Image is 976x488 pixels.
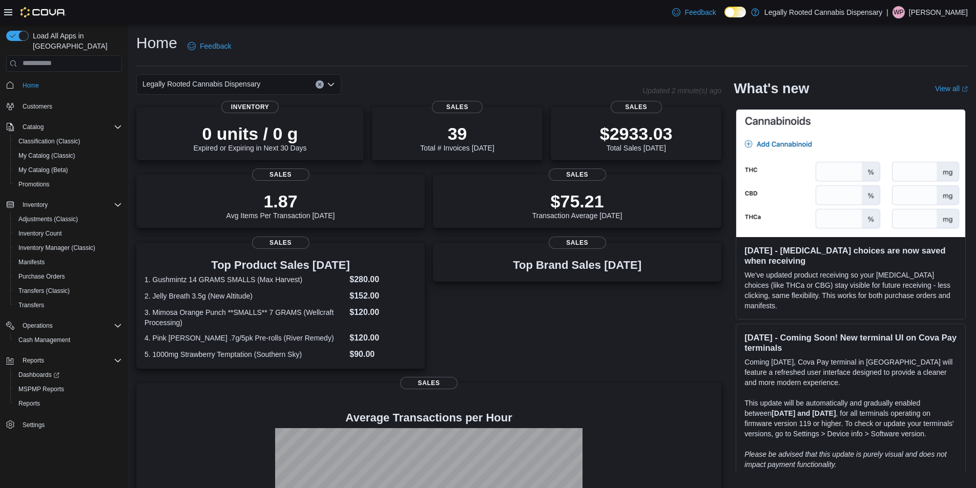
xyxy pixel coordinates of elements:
[894,6,903,18] span: WP
[327,80,335,89] button: Open list of options
[14,164,72,176] a: My Catalog (Beta)
[18,121,122,133] span: Catalog
[668,2,720,23] a: Feedback
[10,163,126,177] button: My Catalog (Beta)
[18,215,78,223] span: Adjustments (Classic)
[23,102,52,111] span: Customers
[144,349,345,359] dt: 5. 1000mg Strawberry Temptation (Southern Sky)
[18,244,95,252] span: Inventory Manager (Classic)
[194,123,307,152] div: Expired or Expiring in Next 30 Days
[18,301,44,309] span: Transfers
[432,101,483,113] span: Sales
[14,299,48,311] a: Transfers
[2,417,126,432] button: Settings
[764,6,882,18] p: Legally Rooted Cannabis Dispensary
[744,450,947,469] em: Please be advised that this update is purely visual and does not impact payment functionality.
[10,134,126,148] button: Classification (Classic)
[10,148,126,163] button: My Catalog (Classic)
[14,383,68,395] a: MSPMP Reports
[18,418,122,431] span: Settings
[2,99,126,114] button: Customers
[18,100,122,113] span: Customers
[221,101,279,113] span: Inventory
[724,7,746,17] input: Dark Mode
[20,7,66,17] img: Cova
[892,6,905,18] div: William Prince
[18,229,62,238] span: Inventory Count
[14,270,69,283] a: Purchase Orders
[144,274,345,285] dt: 1. Gushmintz 14 GRAMS SMALLS (Max Harvest)
[532,191,622,220] div: Transaction Average [DATE]
[18,354,48,367] button: Reports
[532,191,622,211] p: $75.21
[349,332,417,344] dd: $120.00
[18,137,80,145] span: Classification (Classic)
[18,79,43,92] a: Home
[734,80,809,97] h2: What's new
[744,332,957,353] h3: [DATE] - Coming Soon! New terminal UI on Cova Pay terminals
[10,255,126,269] button: Manifests
[772,409,836,417] strong: [DATE] and [DATE]
[10,226,126,241] button: Inventory Count
[14,135,122,147] span: Classification (Classic)
[10,382,126,396] button: MSPMP Reports
[18,336,70,344] span: Cash Management
[10,177,126,192] button: Promotions
[14,334,122,346] span: Cash Management
[10,333,126,347] button: Cash Management
[2,353,126,368] button: Reports
[226,191,335,211] p: 1.87
[18,320,122,332] span: Operations
[513,259,641,271] h3: Top Brand Sales [DATE]
[349,273,417,286] dd: $280.00
[10,368,126,382] a: Dashboards
[18,354,122,367] span: Reports
[144,333,345,343] dt: 4. Pink [PERSON_NAME] .7g/5pk Pre-rolls (River Remedy)
[23,201,48,209] span: Inventory
[144,291,345,301] dt: 2. Jelly Breath 3.5g (New Altitude)
[23,123,44,131] span: Catalog
[935,84,968,93] a: View allExternal link
[2,319,126,333] button: Operations
[316,80,324,89] button: Clear input
[642,87,721,95] p: Updated 2 minute(s) ago
[744,245,957,266] h3: [DATE] - [MEDICAL_DATA] choices are now saved when receiving
[200,41,231,51] span: Feedback
[2,198,126,212] button: Inventory
[194,123,307,144] p: 0 units / 0 g
[252,237,309,249] span: Sales
[14,369,122,381] span: Dashboards
[136,33,177,53] h1: Home
[18,287,70,295] span: Transfers (Classic)
[226,191,335,220] div: Avg Items Per Transaction [DATE]
[611,101,662,113] span: Sales
[549,168,606,181] span: Sales
[18,152,75,160] span: My Catalog (Classic)
[14,285,122,297] span: Transfers (Classic)
[14,213,82,225] a: Adjustments (Classic)
[18,419,49,431] a: Settings
[14,285,74,297] a: Transfers (Classic)
[886,6,888,18] p: |
[23,356,44,365] span: Reports
[183,36,235,56] a: Feedback
[744,270,957,311] p: We've updated product receiving so your [MEDICAL_DATA] choices (like THCa or CBG) stay visible fo...
[14,213,122,225] span: Adjustments (Classic)
[420,123,494,152] div: Total # Invoices [DATE]
[14,397,122,410] span: Reports
[18,371,59,379] span: Dashboards
[14,270,122,283] span: Purchase Orders
[18,199,52,211] button: Inventory
[142,78,260,90] span: Legally Rooted Cannabis Dispensary
[14,135,85,147] a: Classification (Classic)
[14,383,122,395] span: MSPMP Reports
[349,348,417,360] dd: $90.00
[144,307,345,328] dt: 3. Mimosa Orange Punch **SMALLS** 7 GRAMS (Wellcraft Processing)
[18,121,48,133] button: Catalog
[349,306,417,319] dd: $120.00
[10,269,126,284] button: Purchase Orders
[29,31,122,51] span: Load All Apps in [GEOGRAPHIC_DATA]
[14,227,122,240] span: Inventory Count
[23,421,45,429] span: Settings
